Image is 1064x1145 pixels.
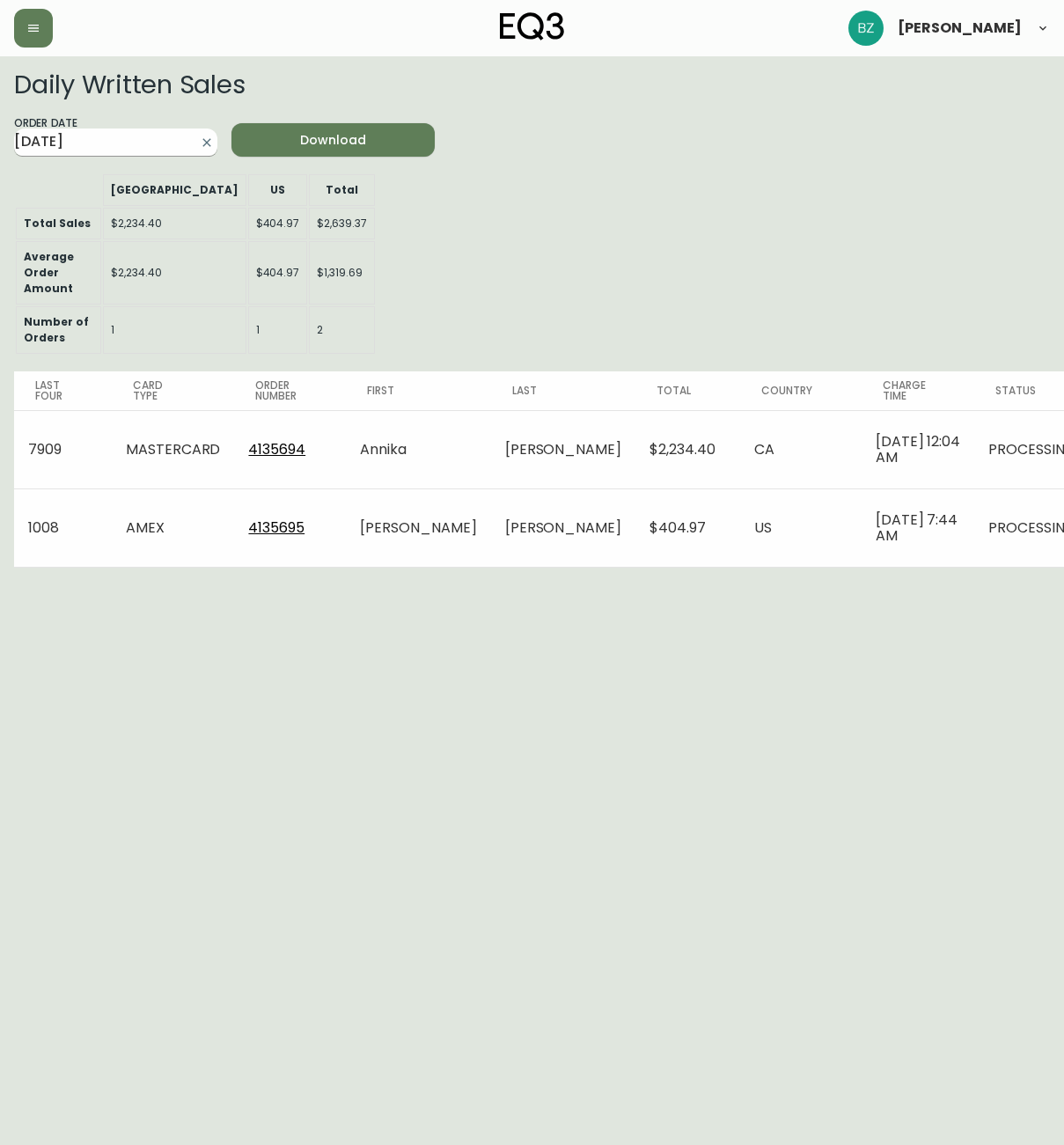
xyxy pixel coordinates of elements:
[309,241,375,305] td: $1,319.69
[24,314,89,345] b: Number of Orders
[14,488,112,567] td: 1008
[231,123,435,157] button: Download
[246,129,421,151] span: Download
[14,70,652,99] h2: Daily Written Sales
[740,488,862,567] td: US
[862,410,975,488] td: [DATE] 12:04 AM
[14,371,112,410] th: Last Four
[103,306,246,354] td: 1
[491,410,635,488] td: [PERSON_NAME]
[112,488,235,567] td: AMEX
[14,128,189,157] input: mm/dd/yyyy
[112,371,235,410] th: Card Type
[248,306,308,354] td: 1
[103,208,246,239] td: $2,234.40
[14,410,112,488] td: 7909
[862,371,975,410] th: Charge Time
[248,517,305,538] a: 4135695
[248,208,308,239] td: $404.97
[500,12,565,40] img: logo
[103,174,246,206] th: [GEOGRAPHIC_DATA]
[24,249,74,296] b: Average Order Amount
[491,371,635,410] th: Last
[309,306,375,354] td: 2
[740,371,862,410] th: Country
[346,371,490,410] th: First
[491,488,635,567] td: [PERSON_NAME]
[635,371,740,410] th: Total
[309,174,375,206] th: Total
[898,21,1022,35] span: [PERSON_NAME]
[24,216,91,231] b: Total Sales
[346,410,490,488] td: Annika
[635,410,740,488] td: $2,234.40
[635,488,740,567] td: $404.97
[309,208,375,239] td: $2,639.37
[234,371,346,410] th: Order Number
[112,410,235,488] td: MASTERCARD
[248,439,305,459] a: 4135694
[862,488,975,567] td: [DATE] 7:44 AM
[248,241,308,305] td: $404.97
[346,488,490,567] td: [PERSON_NAME]
[740,410,862,488] td: CA
[103,241,246,305] td: $2,234.40
[848,11,884,46] img: 603957c962080f772e6770b96f84fb5c
[248,174,308,206] th: US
